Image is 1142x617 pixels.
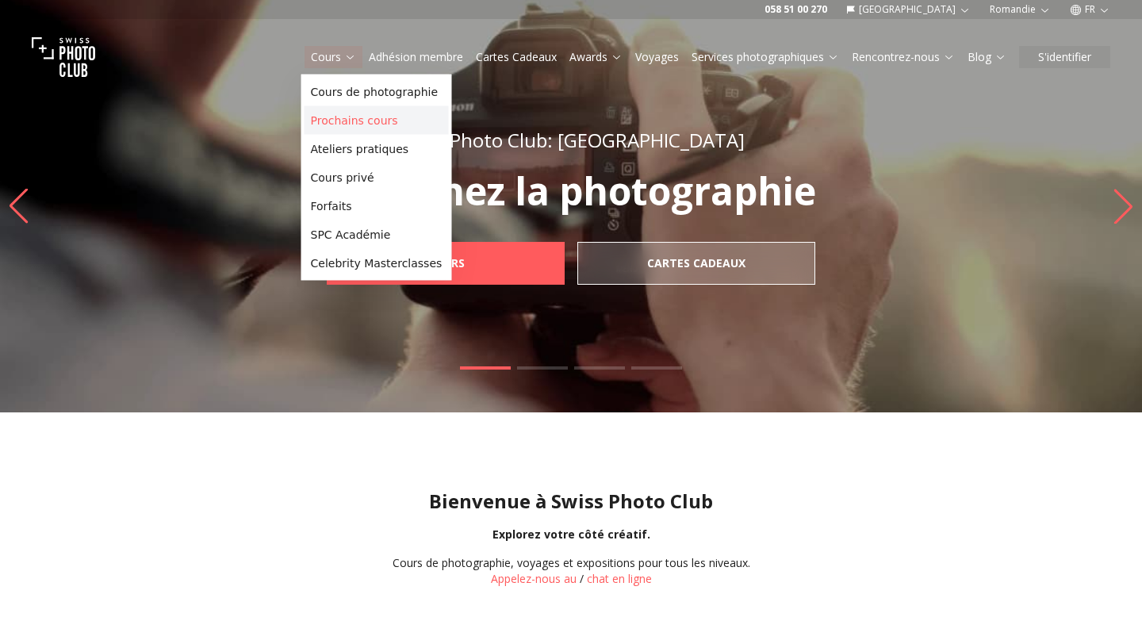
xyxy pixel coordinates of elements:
div: Explorez votre côté créatif. [13,527,1129,542]
a: Cartes Cadeaux [577,242,815,285]
a: Celebrity Masterclasses [305,249,449,278]
a: Prochains cours [305,106,449,135]
a: Appelez-nous au [491,571,577,586]
button: Rencontrez-nous [845,46,961,68]
button: Cours [305,46,362,68]
a: Forfaits [305,192,449,220]
button: chat en ligne [587,571,652,587]
div: Cours de photographie, voyages et expositions pour tous les niveaux. [393,555,750,571]
h1: Bienvenue à Swiss Photo Club [13,489,1129,514]
a: Ateliers pratiques [305,135,449,163]
a: Cours privé [305,163,449,192]
button: Cartes Cadeaux [469,46,563,68]
span: Swiss Photo Club: [GEOGRAPHIC_DATA] [397,127,745,153]
a: Adhésion membre [369,49,463,65]
button: Blog [961,46,1013,68]
a: SPC Académie [305,220,449,249]
a: Rencontrez-nous [852,49,955,65]
a: Cours de photographie [305,78,449,106]
p: Apprenez la photographie [292,172,850,210]
div: / [393,555,750,587]
b: Cartes Cadeaux [647,255,745,271]
a: Cours [311,49,356,65]
a: Voyages [635,49,679,65]
button: Services photographiques [685,46,845,68]
button: Adhésion membre [362,46,469,68]
a: 058 51 00 270 [765,3,827,16]
a: Cartes Cadeaux [476,49,557,65]
a: Services photographiques [692,49,839,65]
a: Blog [968,49,1006,65]
a: Awards [569,49,623,65]
button: Voyages [629,46,685,68]
img: Swiss photo club [32,25,95,89]
button: S'identifier [1019,46,1110,68]
button: Awards [563,46,629,68]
